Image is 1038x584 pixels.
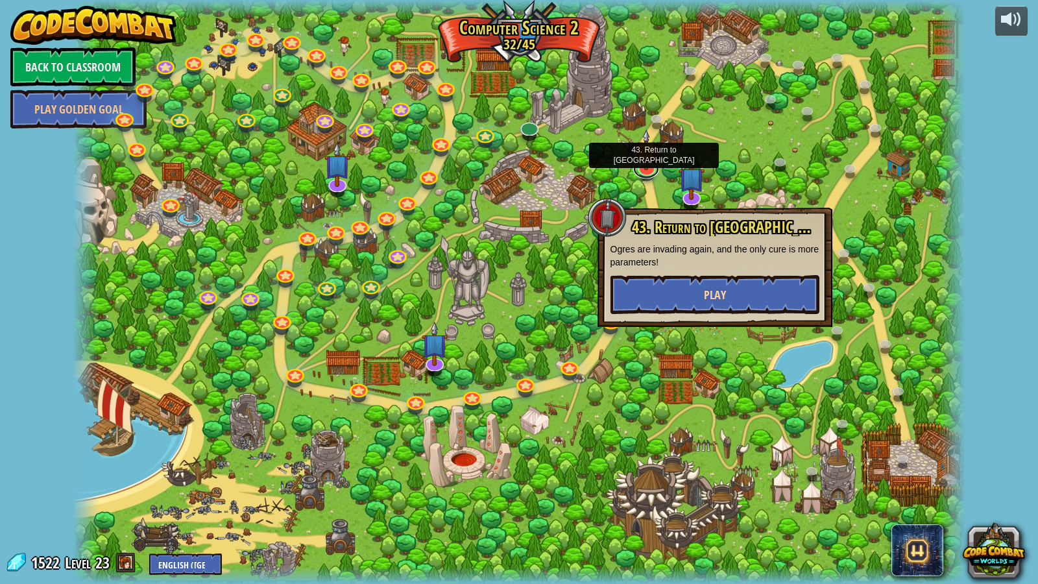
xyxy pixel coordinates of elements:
span: 43. Return to [GEOGRAPHIC_DATA] [632,216,835,238]
span: Level [65,552,91,574]
img: level-banner-started.png [634,130,658,171]
img: level-banner-unstarted-subscriber.png [324,142,350,187]
img: level-banner-unstarted-subscriber.png [422,321,448,366]
img: level-banner-unstarted-subscriber.png [678,155,704,200]
p: Ogres are invading again, and the only cure is more parameters! [610,243,819,269]
button: Play [610,275,819,314]
span: 23 [95,552,110,573]
img: CodeCombat - Learn how to code by playing a game [10,6,176,45]
span: Play [704,287,726,303]
a: Play Golden Goal [10,90,147,128]
a: Back to Classroom [10,47,136,86]
button: Adjust volume [995,6,1028,36]
span: 1522 [31,552,64,573]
